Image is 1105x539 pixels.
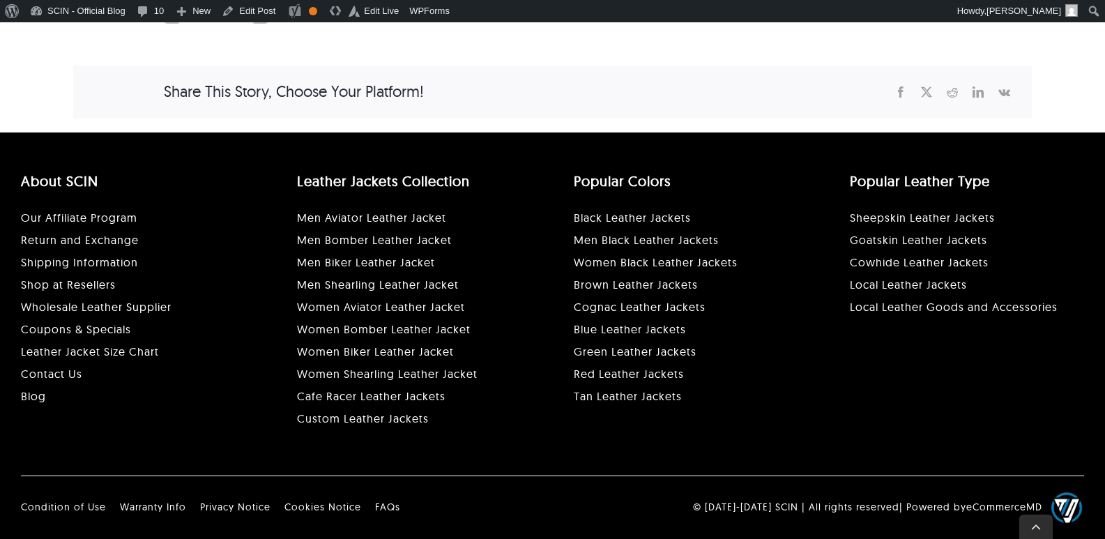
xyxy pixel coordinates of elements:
[21,367,82,381] a: Contact Us
[574,344,696,358] a: Green Leather Jackets
[297,344,454,358] a: Women Biker Leather Jacket
[21,172,98,190] a: About SCIN
[297,300,465,314] a: Women Aviator Leather Jacket
[574,367,684,381] a: Red Leather Jackets
[574,278,698,291] a: Brown Leather Jackets
[1049,490,1084,525] img: eCommerce builder by eCommerceMD
[966,500,1042,515] a: eCommerceMD
[850,233,987,247] a: Goatskin Leather Jackets
[991,83,1018,101] a: Vk
[297,172,470,190] a: Leather Jackets Collection
[297,211,446,225] a: Men Aviator Leather Jacket
[21,322,131,336] a: Coupons & Specials
[164,80,424,103] h4: Share This Story, Choose Your Platform!
[21,211,137,225] a: Our Affiliate Program
[986,6,1061,16] span: [PERSON_NAME]
[574,322,686,336] a: Blue Leather Jackets
[850,255,989,269] a: Cowhide Leather Jackets
[21,233,139,247] a: Return and Exchange
[940,83,966,101] a: Reddit
[297,367,478,381] a: Women Shearling Leather Jacket
[21,389,46,403] a: Blog
[966,83,991,101] a: LinkedIn
[297,278,459,291] a: Men Shearling Leather Jacket
[21,255,138,269] a: Shipping Information
[574,300,706,314] a: Cognac Leather Jackets
[850,172,990,190] a: Popular Leather Type
[21,278,116,291] a: Shop at Resellers
[574,255,738,269] a: Women Black Leather Jackets
[21,300,172,314] a: Wholesale Leather Supplier
[309,7,317,15] div: OK
[297,411,429,425] a: Custom Leather Jackets
[574,389,682,403] a: Tan Leather Jackets
[297,233,452,247] a: Men Bomber Leather Jacket
[574,172,671,190] a: Popular Colors
[574,211,691,225] a: Black Leather Jackets
[914,83,940,101] a: X
[120,501,186,513] a: Warranty Info
[297,389,445,403] a: Cafe Racer Leather Jackets
[850,278,967,291] a: Local Leather Jackets
[850,211,995,225] a: Sheepskin Leather Jackets
[574,233,719,247] a: Men Black Leather Jackets
[200,501,270,513] a: Privacy Notice
[21,501,106,513] a: Condition of Use
[297,322,471,336] a: Women Bomber Leather Jacket
[375,501,400,513] a: FAQs
[850,300,1058,314] a: Local Leather Goods and Accessories
[21,344,159,358] a: Leather Jacket Size Chart
[297,255,435,269] a: Men Biker Leather Jacket
[693,490,1084,525] p: © [DATE]-[DATE] SCIN | All rights reserved| Powered by
[284,501,361,513] a: Cookies Notice
[888,83,914,101] a: Facebook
